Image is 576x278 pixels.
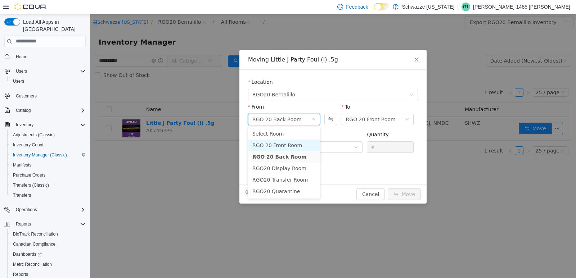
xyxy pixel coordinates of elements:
[7,259,89,269] button: Metrc Reconciliation
[10,240,86,249] span: Canadian Compliance
[13,205,86,214] span: Operations
[10,240,58,249] a: Canadian Compliance
[162,100,212,111] div: RGO 20 Back Room
[16,221,31,227] span: Reports
[324,43,329,49] i: icon: close
[13,182,49,188] span: Transfers (Classic)
[13,172,46,178] span: Purchase Orders
[10,77,27,86] a: Users
[10,131,58,139] a: Adjustments (Classic)
[10,77,86,86] span: Users
[277,118,299,123] label: Quantity
[10,260,86,269] span: Metrc Reconciliation
[158,114,230,126] li: Select Room
[316,36,337,56] button: Close
[13,106,86,115] span: Catalog
[10,191,34,200] a: Transfers
[7,239,89,249] button: Canadian Compliance
[252,90,260,96] label: To
[1,105,89,115] button: Catalog
[158,149,230,160] li: RGO20 Display Room
[158,65,183,71] label: Location
[16,108,31,113] span: Catalog
[266,174,295,186] button: Cancel
[16,122,33,128] span: Inventory
[402,3,455,11] p: Schwazze [US_STATE]
[298,174,331,186] button: icon: swapMove
[16,54,27,60] span: Home
[13,52,86,61] span: Home
[7,229,89,239] button: BioTrack Reconciliation
[10,141,46,149] a: Inventory Count
[13,67,30,76] button: Users
[20,18,86,33] span: Load All Apps in [GEOGRAPHIC_DATA]
[1,51,89,62] button: Home
[10,181,86,190] span: Transfers (Classic)
[462,3,470,11] div: Gabriel-1485 Montoya
[7,160,89,170] button: Manifests
[13,92,40,100] a: Customers
[158,172,230,183] li: RGO20 Quarantine
[10,181,52,190] a: Transfers (Classic)
[7,140,89,150] button: Inventory Count
[158,42,328,50] div: Moving Little J Party Foul (I) .5g
[221,103,226,108] i: icon: down
[13,272,28,277] span: Reports
[13,132,55,138] span: Adjustments (Classic)
[10,151,70,159] a: Inventory Manager (Classic)
[13,120,86,129] span: Inventory
[10,161,34,169] a: Manifests
[13,106,33,115] button: Catalog
[158,126,230,137] li: RGO 20 Front Room
[7,170,89,180] button: Purchase Orders
[13,162,31,168] span: Manifests
[7,249,89,259] a: Dashboards
[1,66,89,76] button: Users
[13,142,44,148] span: Inventory Count
[13,120,36,129] button: Inventory
[1,219,89,229] button: Reports
[374,10,374,11] span: Dark Mode
[463,3,469,11] span: G1
[13,91,86,100] span: Customers
[162,75,205,86] span: RGO20 Bernalillo
[10,260,55,269] a: Metrc Reconciliation
[13,192,31,198] span: Transfers
[13,261,52,267] span: Metrc Reconciliation
[13,53,30,61] a: Home
[277,128,323,138] input: Quantity
[264,131,268,136] i: icon: down
[457,3,459,11] p: |
[473,3,570,11] p: [PERSON_NAME]-1485 [PERSON_NAME]
[13,152,67,158] span: Inventory Manager (Classic)
[374,3,389,10] input: Dark Mode
[14,3,47,10] img: Cova
[10,250,86,259] span: Dashboards
[158,160,230,172] li: RGO20 Transfer Room
[13,67,86,76] span: Users
[1,120,89,130] button: Inventory
[13,251,42,257] span: Dashboards
[346,3,368,10] span: Feedback
[10,161,86,169] span: Manifests
[13,231,58,237] span: BioTrack Reconciliation
[10,131,86,139] span: Adjustments (Classic)
[7,190,89,200] button: Transfers
[13,241,55,247] span: Canadian Compliance
[16,207,37,213] span: Operations
[10,171,49,179] a: Purchase Orders
[16,68,27,74] span: Users
[7,130,89,140] button: Adjustments (Classic)
[10,230,86,238] span: BioTrack Reconciliation
[10,151,86,159] span: Inventory Manager (Classic)
[1,205,89,215] button: Operations
[158,90,174,96] label: From
[13,205,40,214] button: Operations
[234,100,247,111] button: Swap
[7,76,89,86] button: Users
[13,220,86,228] span: Reports
[10,191,86,200] span: Transfers
[1,91,89,101] button: Customers
[319,78,324,83] i: icon: down
[158,137,230,149] li: RGO 20 Back Room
